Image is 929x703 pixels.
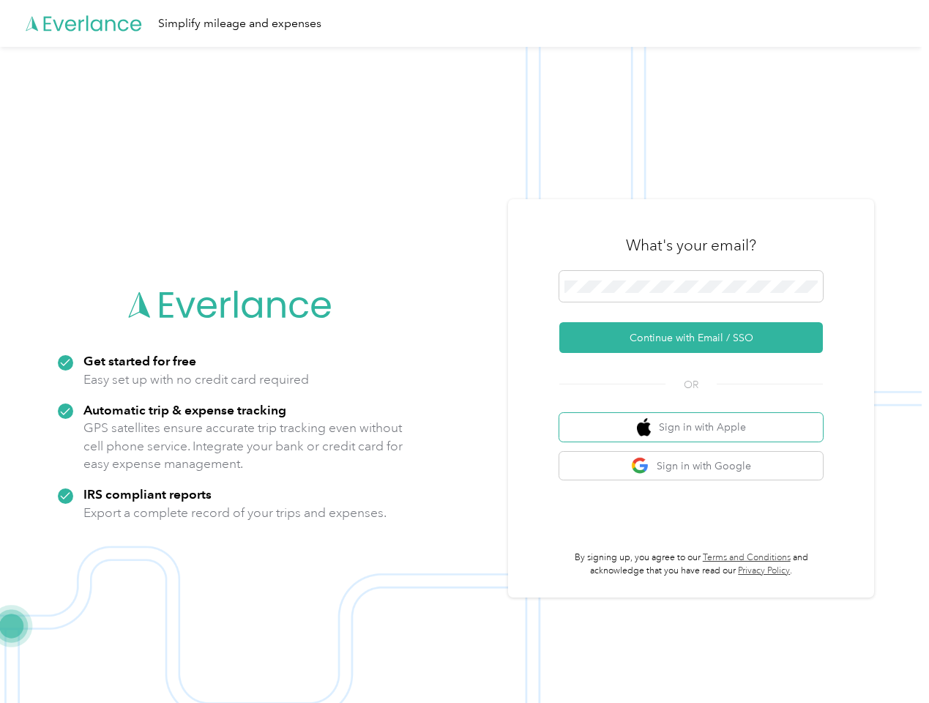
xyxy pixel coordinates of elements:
[83,504,387,522] p: Export a complete record of your trips and expenses.
[559,322,823,353] button: Continue with Email / SSO
[559,452,823,480] button: google logoSign in with Google
[83,486,212,502] strong: IRS compliant reports
[83,371,309,389] p: Easy set up with no credit card required
[703,552,791,563] a: Terms and Conditions
[83,402,286,417] strong: Automatic trip & expense tracking
[83,353,196,368] strong: Get started for free
[559,413,823,442] button: apple logoSign in with Apple
[158,15,321,33] div: Simplify mileage and expenses
[738,565,790,576] a: Privacy Policy
[626,235,756,256] h3: What's your email?
[637,418,652,436] img: apple logo
[631,457,649,475] img: google logo
[559,551,823,577] p: By signing up, you agree to our and acknowledge that you have read our .
[665,377,717,393] span: OR
[83,419,403,473] p: GPS satellites ensure accurate trip tracking even without cell phone service. Integrate your bank...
